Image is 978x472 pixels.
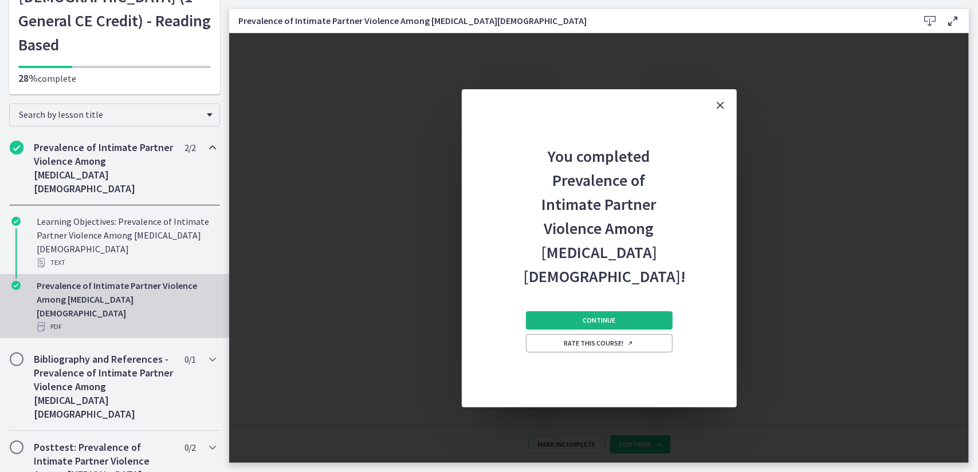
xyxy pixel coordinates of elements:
[526,334,673,352] a: Rate this course! Opens in a new window
[34,141,174,196] h2: Prevalence of Intimate Partner Violence Among [MEDICAL_DATA][DEMOGRAPHIC_DATA]
[184,441,195,454] span: 0 / 2
[18,72,211,85] p: complete
[705,89,737,121] button: Close
[10,141,23,154] i: Completed
[11,217,21,226] i: Completed
[238,14,900,27] h3: Prevalence of Intimate Partner Violence Among [MEDICAL_DATA][DEMOGRAPHIC_DATA]
[627,340,634,347] i: Opens in a new window
[37,320,215,334] div: PDF
[34,352,174,421] h2: Bibliography and References - Prevalence of Intimate Partner Violence Among [MEDICAL_DATA][DEMOGR...
[184,141,195,154] span: 2 / 2
[37,256,215,269] div: Text
[9,104,220,126] div: Search by lesson title
[564,339,634,348] span: Rate this course!
[524,121,675,288] h2: You completed Prevalence of Intimate Partner Violence Among [MEDICAL_DATA][DEMOGRAPHIC_DATA]!
[184,352,195,366] span: 0 / 1
[583,316,615,325] span: Continue
[37,279,215,334] div: Prevalence of Intimate Partner Violence Among [MEDICAL_DATA][DEMOGRAPHIC_DATA]
[11,281,21,290] i: Completed
[19,109,201,120] span: Search by lesson title
[18,72,38,85] span: 28%
[526,311,673,330] button: Continue
[37,215,215,269] div: Learning Objectives: Prevalence of Intimate Partner Violence Among [MEDICAL_DATA][DEMOGRAPHIC_DATA]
